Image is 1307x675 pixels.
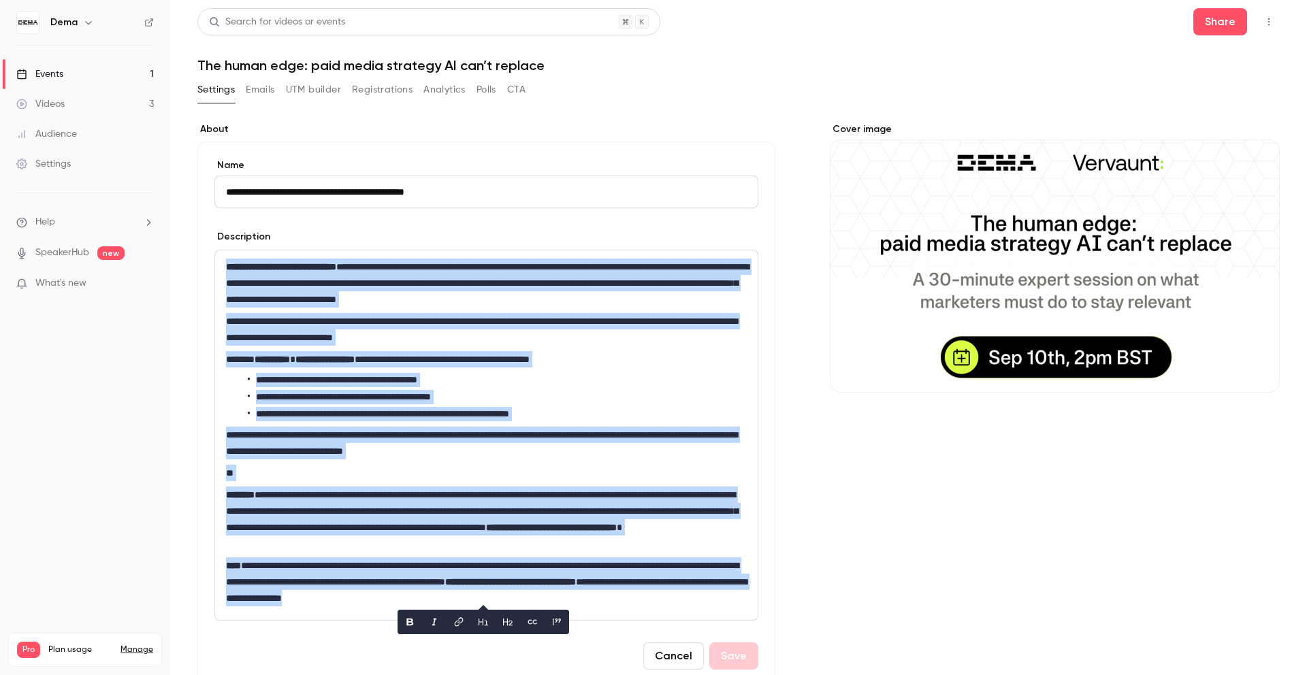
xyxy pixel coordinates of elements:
div: Events [16,67,63,81]
button: Analytics [423,79,466,101]
li: help-dropdown-opener [16,215,154,229]
span: Pro [17,642,40,658]
button: Polls [477,79,496,101]
button: Emails [246,79,274,101]
button: blockquote [546,611,568,633]
button: italic [423,611,445,633]
label: Name [214,159,758,172]
section: description [214,250,758,621]
label: About [197,122,775,136]
label: Cover image [830,122,1280,136]
a: Manage [120,644,153,655]
section: Cover image [830,122,1280,393]
span: new [97,246,125,260]
button: Settings [197,79,235,101]
span: Plan usage [48,644,112,655]
button: CTA [507,79,526,101]
button: Cancel [643,642,704,670]
div: editor [215,250,758,620]
iframe: Noticeable Trigger [138,278,154,290]
img: Dema [17,12,39,33]
label: Description [214,230,270,244]
span: What's new [35,276,86,291]
div: Videos [16,97,65,111]
button: Registrations [352,79,413,101]
button: UTM builder [286,79,341,101]
a: SpeakerHub [35,246,89,260]
h6: Dema [50,16,78,29]
button: link [448,611,470,633]
div: Settings [16,157,71,171]
span: Help [35,215,55,229]
button: Share [1193,8,1247,35]
h1: The human edge: paid media strategy AI can’t replace [197,57,1280,73]
div: Audience [16,127,77,141]
div: Search for videos or events [209,15,345,29]
button: bold [399,611,421,633]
